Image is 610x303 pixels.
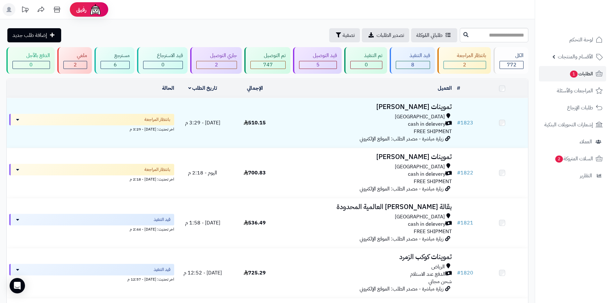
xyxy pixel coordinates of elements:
h3: بقالة [PERSON_NAME] العالمية المحدودة [283,203,452,211]
span: # [457,269,460,277]
a: #1823 [457,119,473,127]
span: 725.29 [244,269,266,277]
span: [DATE] - 3:29 م [185,119,220,127]
span: 1 [570,71,578,78]
span: 2 [463,61,466,69]
span: رفيق [76,6,86,13]
div: بانتظار المراجعة [443,52,486,59]
a: تم التوصيل 747 [243,47,292,74]
a: ملغي 2 [56,47,94,74]
span: 5 [316,61,320,69]
div: Open Intercom Messenger [10,278,25,293]
a: التقارير [539,168,606,183]
span: طلباتي المُوكلة [416,31,443,39]
span: 0 [161,61,165,69]
a: جاري التوصيل 2 [189,47,243,74]
a: طلباتي المُوكلة [411,28,457,42]
a: إضافة طلب جديد [7,28,61,42]
a: #1821 [457,219,473,227]
div: تم التنفيذ [350,52,382,59]
div: 2 [444,61,486,69]
span: # [457,219,460,227]
a: قيد التنفيذ 8 [388,47,436,74]
span: cash in delevery [408,221,445,228]
a: لوحة التحكم [539,32,606,47]
span: 0 [365,61,368,69]
div: مسترجع [101,52,130,59]
span: بانتظار المراجعة [144,166,170,173]
div: ملغي [63,52,87,59]
span: [GEOGRAPHIC_DATA] [395,213,445,221]
span: إضافة طلب جديد [12,31,47,39]
span: قيد التنفيذ [154,266,170,273]
span: زيارة مباشرة - مصدر الطلب: الموقع الإلكتروني [360,185,443,193]
div: تم التوصيل [250,52,286,59]
h3: تموينات [PERSON_NAME] [283,153,452,161]
a: تصدير الطلبات [362,28,409,42]
a: إشعارات التحويلات البنكية [539,117,606,132]
a: الإجمالي [247,84,263,92]
span: 2 [555,156,563,163]
div: 8 [396,61,430,69]
a: قيد الاسترجاع 0 [136,47,189,74]
div: قيد التوصيل [299,52,337,59]
span: 2 [74,61,77,69]
span: زيارة مباشرة - مصدر الطلب: الموقع الإلكتروني [360,135,443,143]
a: تم التنفيذ 0 [343,47,388,74]
a: العميل [438,84,452,92]
span: FREE SHIPMENT [414,128,452,135]
div: 0 [351,61,382,69]
div: الكل [500,52,524,59]
span: إشعارات التحويلات البنكية [544,120,593,129]
a: الحالة [162,84,174,92]
a: # [457,84,460,92]
span: 747 [263,61,273,69]
span: السلات المتروكة [555,154,593,163]
a: بانتظار المراجعة 2 [436,47,492,74]
a: تحديثات المنصة [17,3,33,18]
span: [DATE] - 1:58 م [185,219,220,227]
a: طلبات الإرجاع [539,100,606,115]
a: #1820 [457,269,473,277]
div: 0 [143,61,183,69]
img: logo-2.png [566,18,604,31]
span: cash in delevery [408,171,445,178]
div: 6 [101,61,129,69]
span: اليوم - 2:18 م [188,169,217,177]
span: زيارة مباشرة - مصدر الطلب: الموقع الإلكتروني [360,285,443,293]
span: تصدير الطلبات [377,31,404,39]
div: قيد التنفيذ [396,52,430,59]
div: اخر تحديث: [DATE] - 2:44 م [9,225,174,232]
a: الكل772 [492,47,530,74]
div: 747 [251,61,286,69]
div: اخر تحديث: [DATE] - 3:29 م [9,125,174,132]
span: cash in delevery [408,121,445,128]
img: ai-face.png [89,3,102,16]
span: تصفية [343,31,355,39]
span: # [457,169,460,177]
a: مسترجع 6 [93,47,136,74]
div: 2 [64,61,87,69]
span: بانتظار المراجعة [144,116,170,123]
div: قيد الاسترجاع [143,52,183,59]
span: العملاء [580,137,592,146]
span: 6 [114,61,117,69]
span: FREE SHIPMENT [414,178,452,185]
span: الأقسام والمنتجات [558,52,593,61]
a: #1822 [457,169,473,177]
span: التقارير [580,171,592,180]
span: لوحة التحكم [569,35,593,44]
span: 2 [215,61,218,69]
a: تاريخ الطلب [188,84,217,92]
span: قيد التنفيذ [154,216,170,223]
div: 2 [197,61,237,69]
span: [GEOGRAPHIC_DATA] [395,163,445,171]
a: قيد التوصيل 5 [292,47,343,74]
span: 700.83 [244,169,266,177]
span: شحن مجاني [428,278,452,285]
a: الدفع بالآجل 0 [5,47,56,74]
span: [DATE] - 12:52 م [183,269,222,277]
span: طلبات الإرجاع [567,103,593,112]
span: 0 [29,61,33,69]
div: اخر تحديث: [DATE] - 2:18 م [9,175,174,182]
